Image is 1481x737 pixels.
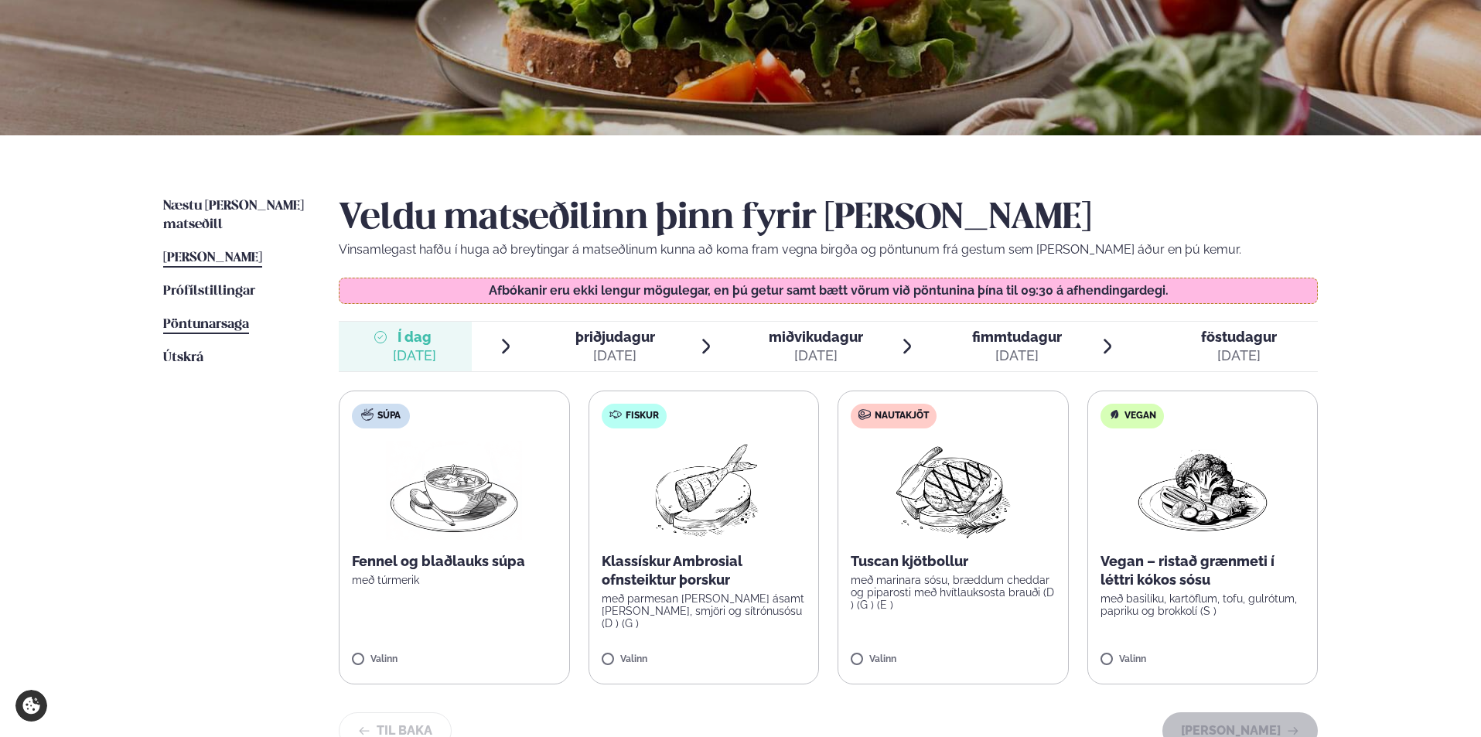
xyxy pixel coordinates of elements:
[1101,552,1305,589] p: Vegan – ristað grænmeti í léttri kókos sósu
[1101,592,1305,617] p: með basilíku, kartöflum, tofu, gulrótum, papriku og brokkolí (S )
[377,410,401,422] span: Súpa
[163,251,262,264] span: [PERSON_NAME]
[858,408,871,421] img: beef.svg
[635,441,772,540] img: Fish.png
[339,197,1318,241] h2: Veldu matseðilinn þinn fyrir [PERSON_NAME]
[1124,410,1156,422] span: Vegan
[1201,346,1277,365] div: [DATE]
[875,410,929,422] span: Nautakjöt
[626,410,659,422] span: Fiskur
[575,329,655,345] span: þriðjudagur
[163,318,249,331] span: Pöntunarsaga
[972,346,1062,365] div: [DATE]
[339,241,1318,259] p: Vinsamlegast hafðu í huga að breytingar á matseðlinum kunna að koma fram vegna birgða og pöntunum...
[393,328,436,346] span: Í dag
[163,316,249,334] a: Pöntunarsaga
[851,574,1056,611] p: með marinara sósu, bræddum cheddar og piparosti með hvítlauksosta brauði (D ) (G ) (E )
[769,329,863,345] span: miðvikudagur
[602,552,807,589] p: Klassískur Ambrosial ofnsteiktur þorskur
[386,441,522,540] img: Soup.png
[163,249,262,268] a: [PERSON_NAME]
[1108,408,1121,421] img: Vegan.svg
[163,197,308,234] a: Næstu [PERSON_NAME] matseðill
[163,351,203,364] span: Útskrá
[352,552,557,571] p: Fennel og blaðlauks súpa
[609,408,622,421] img: fish.svg
[355,285,1302,297] p: Afbókanir eru ekki lengur mögulegar, en þú getur samt bætt vörum við pöntunina þína til 09:30 á a...
[163,285,255,298] span: Prófílstillingar
[769,346,863,365] div: [DATE]
[972,329,1062,345] span: fimmtudagur
[1201,329,1277,345] span: föstudagur
[163,349,203,367] a: Útskrá
[1135,441,1271,540] img: Vegan.png
[15,690,47,722] a: Cookie settings
[352,574,557,586] p: með túrmerik
[163,200,304,231] span: Næstu [PERSON_NAME] matseðill
[393,346,436,365] div: [DATE]
[885,441,1022,540] img: Beef-Meat.png
[163,282,255,301] a: Prófílstillingar
[575,346,655,365] div: [DATE]
[602,592,807,630] p: með parmesan [PERSON_NAME] ásamt [PERSON_NAME], smjöri og sítrónusósu (D ) (G )
[361,408,374,421] img: soup.svg
[851,552,1056,571] p: Tuscan kjötbollur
